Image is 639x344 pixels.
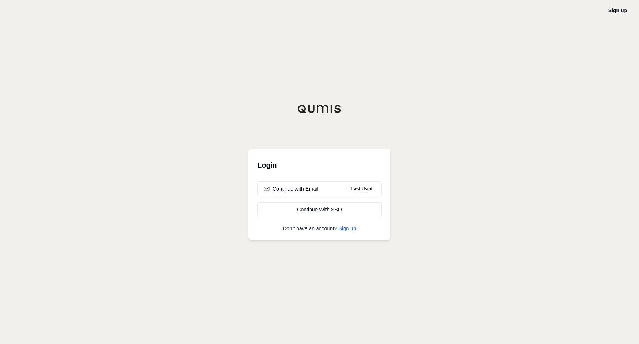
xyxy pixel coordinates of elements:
[257,226,382,231] p: Don't have an account?
[257,181,382,196] button: Continue with EmailLast Used
[257,158,382,173] h3: Login
[264,185,318,193] div: Continue with Email
[608,7,627,13] a: Sign up
[339,226,356,231] a: Sign up
[297,104,342,113] img: Qumis
[264,206,375,213] div: Continue With SSO
[348,184,375,193] span: Last Used
[257,202,382,217] a: Continue With SSO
